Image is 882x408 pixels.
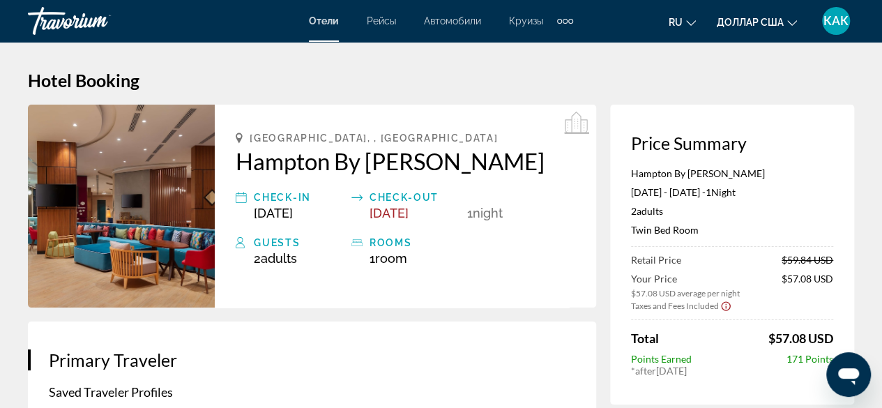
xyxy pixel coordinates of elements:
font: КАК [823,13,849,28]
h3: Price Summary [631,133,833,153]
p: Hampton By [PERSON_NAME] [631,167,833,179]
p: [DATE] - [DATE] - [631,186,833,198]
a: Рейсы [367,15,396,27]
span: $59.84 USD [782,254,833,266]
a: Отели [309,15,339,27]
span: Night [711,186,736,198]
h3: Primary Traveler [49,349,575,370]
span: Room [375,251,407,266]
div: Check-in [254,189,344,206]
span: 1 [466,206,472,220]
font: ru [669,17,683,28]
span: Total [631,331,659,346]
div: rooms [370,234,460,251]
font: доллар США [717,17,784,28]
span: Adults [637,205,663,217]
button: Show Taxes and Fees disclaimer [720,299,731,312]
button: Изменить язык [669,12,696,32]
h1: Hotel Booking [28,70,854,91]
span: Night [472,206,502,220]
span: 2 [254,251,297,266]
button: Меню пользователя [818,6,854,36]
a: Травориум [28,3,167,39]
span: Points Earned [631,353,692,365]
img: Hampton By Hilton Turkistan [28,105,215,308]
button: Изменить валюту [717,12,797,32]
span: $57.08 USD [768,331,833,346]
span: Taxes and Fees Included [631,301,719,311]
p: Saved Traveler Profiles [49,384,575,400]
span: 1 [370,251,407,266]
span: $57.08 USD [782,273,833,299]
iframe: Кнопка запуска окна обмена сообщениями [826,352,871,397]
a: Hampton By [PERSON_NAME] [236,147,575,175]
div: Guests [254,234,344,251]
p: Twin Bed Room [631,224,833,236]
span: [DATE] [254,206,293,220]
span: Retail Price [631,254,681,266]
button: Дополнительные элементы навигации [557,10,573,32]
span: $57.08 USD average per night [631,288,740,299]
button: Show Taxes and Fees breakdown [631,299,731,312]
div: Check-out [370,189,460,206]
span: after [635,365,656,377]
span: Your Price [631,273,740,285]
span: Adults [261,251,297,266]
span: 171 Points [786,353,833,365]
a: Автомобили [424,15,481,27]
div: * [DATE] [631,365,833,377]
span: 2 [631,205,663,217]
span: [DATE] [370,206,409,220]
span: 1 [706,186,711,198]
a: Круизы [509,15,543,27]
span: [GEOGRAPHIC_DATA], , [GEOGRAPHIC_DATA] [250,133,498,144]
